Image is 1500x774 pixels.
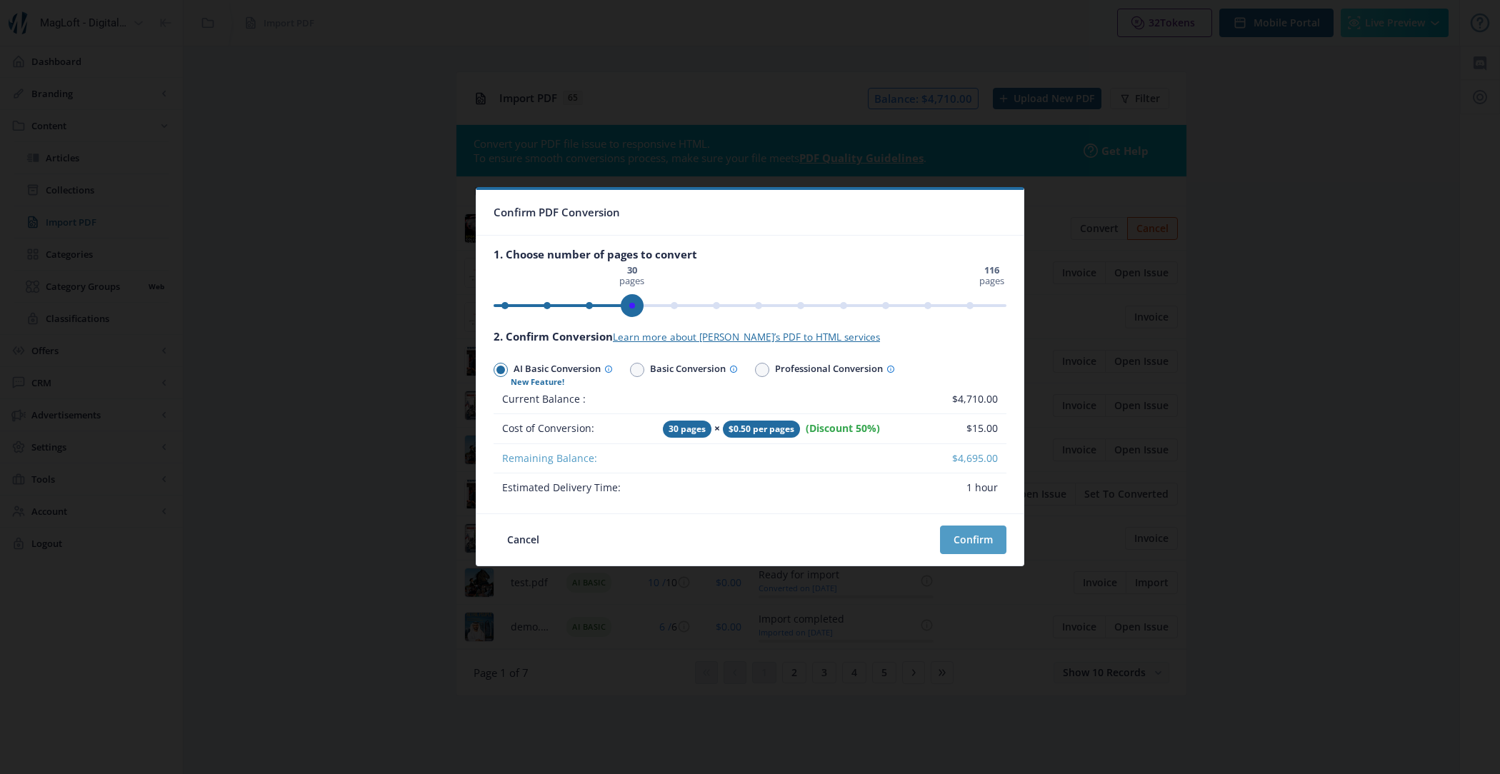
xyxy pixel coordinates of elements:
[932,385,1006,414] td: $4,710.00
[508,360,613,381] span: AI Basic Conversion
[932,473,1006,502] td: 1 hour
[940,526,1006,554] button: Confirm
[644,360,738,381] span: Basic Conversion
[494,473,654,502] td: Estimated Delivery Time:
[494,414,654,444] td: Cost of Conversion:
[714,421,720,435] strong: ×
[806,421,880,435] span: (Discount 50%)
[723,421,800,438] span: $0.50 per pages
[663,421,711,438] span: 30 pages
[494,526,553,554] button: Cancel
[984,263,999,276] strong: 116
[494,385,654,414] td: Current Balance :
[621,294,644,317] span: ngx-slider
[617,264,646,287] span: pages
[494,304,1006,307] ngx-slider: ngx-slider
[932,444,1006,473] td: $4,695.00
[932,414,1006,444] td: $15.00
[494,247,1006,261] div: 1. Choose number of pages to convert
[476,190,1024,236] nb-card-header: Confirm PDF Conversion
[627,263,637,276] strong: 30
[494,329,1006,344] div: 2. Confirm Conversion
[769,360,895,381] span: Professional Conversion
[613,331,880,343] a: Learn more about [PERSON_NAME]’s PDF to HTML services
[977,264,1006,287] span: pages
[494,444,654,473] td: Remaining Balance:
